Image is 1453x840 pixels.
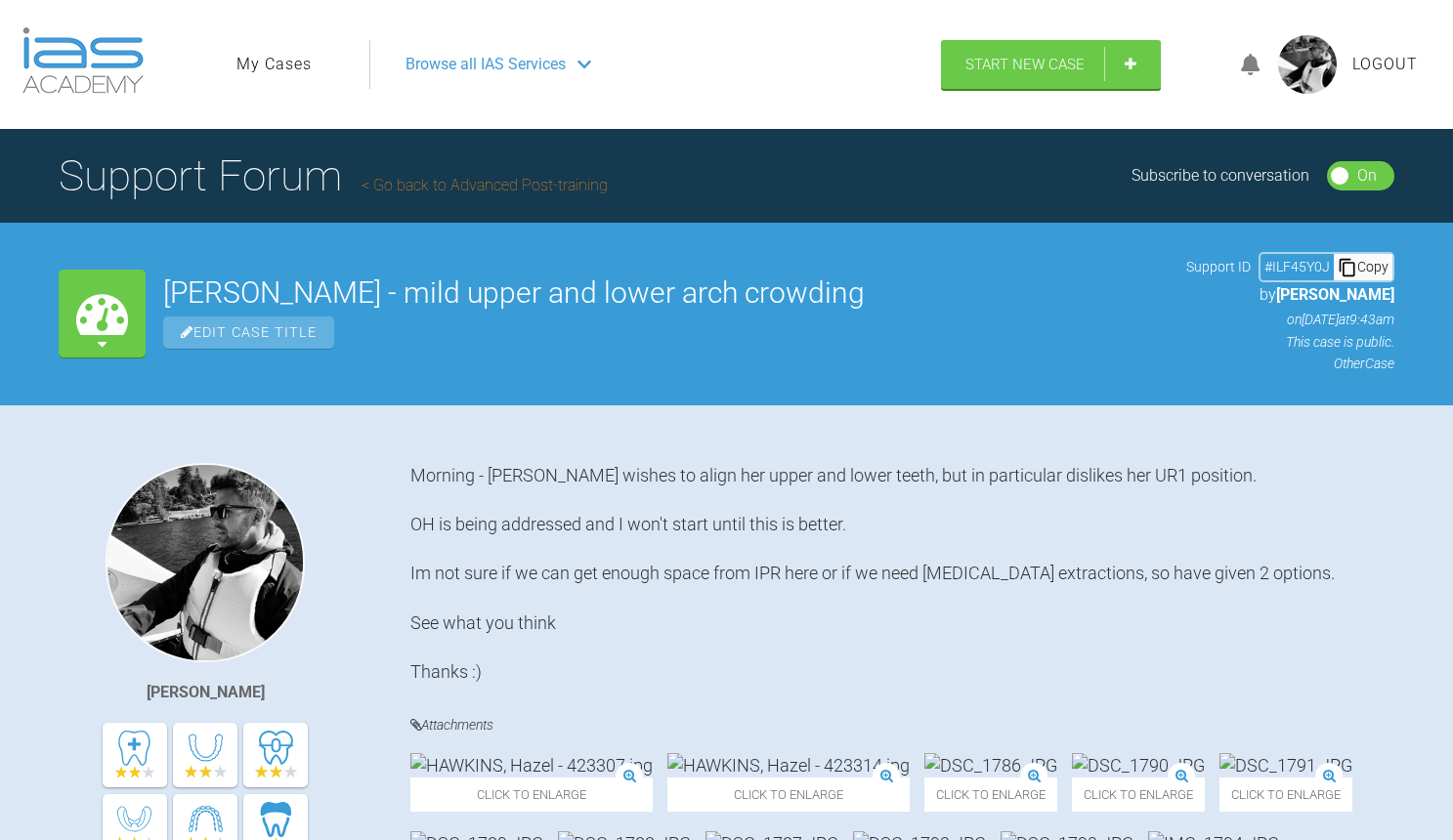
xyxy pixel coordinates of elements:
[406,52,566,77] span: Browse all IAS Services
[1072,777,1205,812] span: Click to enlarge
[22,27,144,94] img: logo-light.3e3ef733.png
[163,316,334,349] span: Edit Case Title
[1334,254,1392,279] div: Copy
[965,56,1085,73] span: Start New Case
[1219,777,1352,812] span: Click to enlarge
[1261,256,1334,277] div: # ILF45Y0J
[1276,285,1394,304] span: [PERSON_NAME]
[667,777,910,812] span: Click to enlarge
[362,176,608,194] a: Go back to Advanced Post-training
[1357,163,1377,189] div: On
[1186,282,1394,308] p: by
[924,777,1057,812] span: Click to enlarge
[410,463,1394,685] div: Morning - [PERSON_NAME] wishes to align her upper and lower teeth, but in particular dislikes her...
[163,278,1169,308] h2: [PERSON_NAME] - mild upper and lower arch crowding
[147,680,265,705] div: [PERSON_NAME]
[1186,256,1251,277] span: Support ID
[1186,309,1394,330] p: on [DATE] at 9:43am
[1072,753,1205,777] img: DSC_1790.JPG
[1219,753,1352,777] img: DSC_1791.JPG
[1352,52,1418,77] a: Logout
[410,713,1394,737] h4: Attachments
[236,52,312,77] a: My Cases
[106,463,305,662] img: David Birkin
[410,753,653,777] img: HAWKINS, Hazel - 423307.jpg
[1132,163,1309,189] div: Subscribe to conversation
[667,753,910,777] img: HAWKINS, Hazel - 423314.jpg
[59,142,608,210] h1: Support Forum
[410,777,653,812] span: Click to enlarge
[1278,35,1337,94] img: profile.png
[941,40,1161,89] a: Start New Case
[924,753,1057,777] img: DSC_1786.JPG
[1186,353,1394,374] p: Other Case
[1186,331,1394,353] p: This case is public.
